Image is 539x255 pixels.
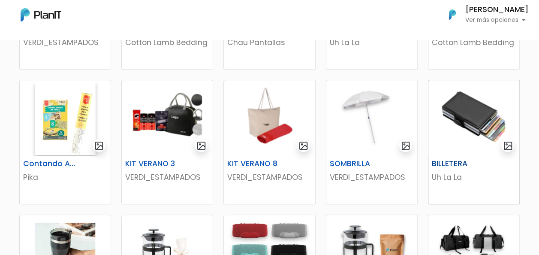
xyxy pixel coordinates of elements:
[227,172,311,183] p: VERDI_ESTAMPADOS
[94,141,104,151] img: gallery-light
[325,159,388,168] h6: SOMBRILLA
[326,80,418,204] a: gallery-light SOMBRILLA VERDI_ESTAMPADOS
[298,141,308,151] img: gallery-light
[222,159,285,168] h6: KIT VERANO 8
[125,37,209,48] p: Cotton Lamb Bedding
[401,141,411,151] img: gallery-light
[19,80,111,204] a: gallery-light Contando Animales Puzle + Lamina Gigante Pika
[21,8,61,21] img: PlanIt Logo
[23,37,107,48] p: VERDI_ESTAMPADOS
[428,80,519,156] img: thumb_Captura_de_pantalla_2025-09-08_093528.png
[23,172,107,183] p: Pika
[18,159,81,168] h6: Contando Animales Puzle + Lamina Gigante
[330,172,414,183] p: VERDI_ESTAMPADOS
[465,6,529,14] h6: [PERSON_NAME]
[427,159,490,168] h6: BILLETERA
[223,80,315,204] a: gallery-light KIT VERANO 8 VERDI_ESTAMPADOS
[443,5,462,24] img: PlanIt Logo
[125,172,209,183] p: VERDI_ESTAMPADOS
[330,37,414,48] p: Uh La La
[121,80,213,204] a: gallery-light KIT VERANO 3 VERDI_ESTAMPADOS
[465,17,529,23] p: Ver más opciones
[432,37,516,48] p: Cotton Lamb Bedding
[227,37,311,48] p: Chau Pantallas
[503,141,513,151] img: gallery-light
[44,8,123,25] div: ¿Necesitás ayuda?
[326,80,417,156] img: thumb_BD93420D-603B-4D67-A59E-6FB358A47D23.jpeg
[120,159,183,168] h6: KIT VERANO 3
[224,80,315,156] img: thumb_Captura_de_pantalla_2025-09-09_103452.png
[20,80,111,156] img: thumb_2FDA6350-6045-48DC-94DD-55C445378348-Photoroom__12_.jpg
[196,141,206,151] img: gallery-light
[432,172,516,183] p: Uh La La
[438,3,529,26] button: PlanIt Logo [PERSON_NAME] Ver más opciones
[428,80,520,204] a: gallery-light BILLETERA Uh La La
[122,80,213,156] img: thumb_Captura_de_pantalla_2025-09-09_101044.png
